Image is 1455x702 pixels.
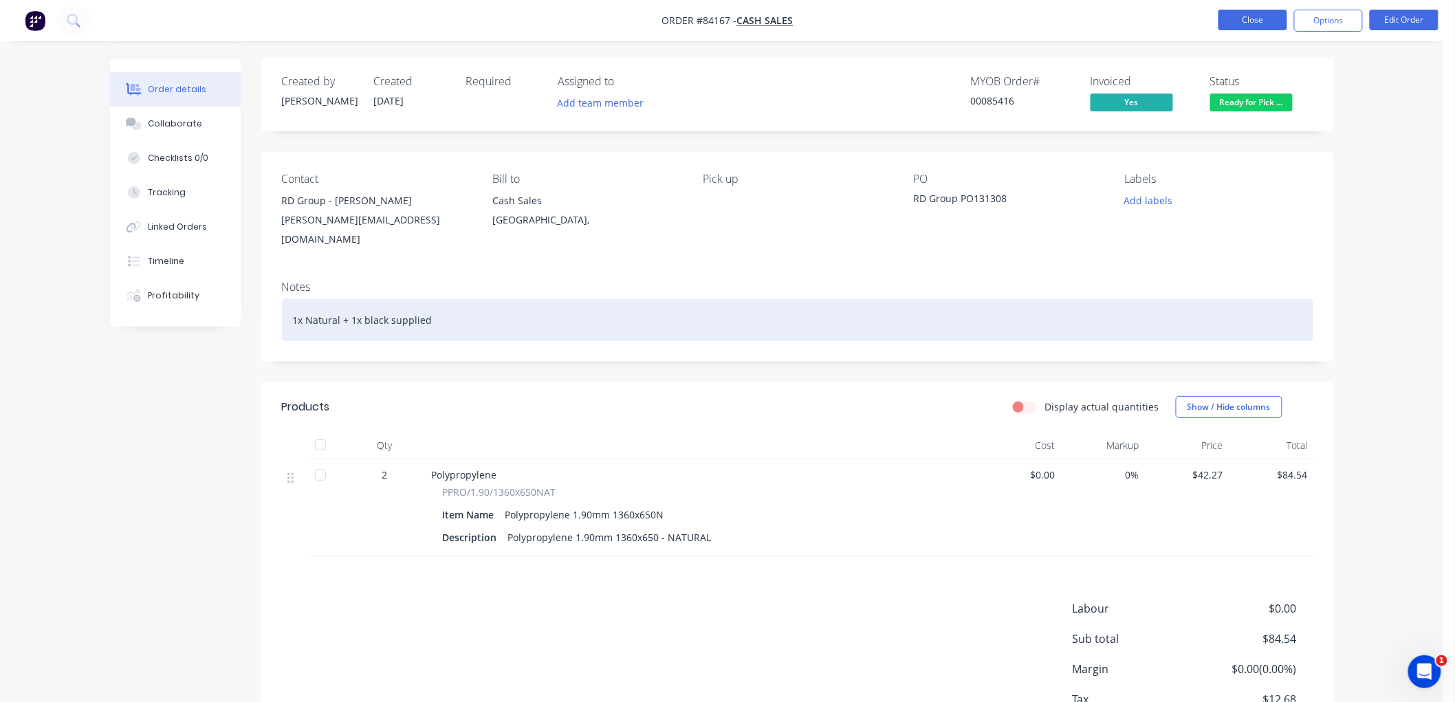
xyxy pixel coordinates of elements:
[110,107,241,141] button: Collaborate
[282,210,470,249] div: [PERSON_NAME][EMAIL_ADDRESS][DOMAIN_NAME]
[1194,630,1296,647] span: $84.54
[148,221,207,233] div: Linked Orders
[148,152,208,164] div: Checklists 0/0
[282,94,358,108] div: [PERSON_NAME]
[25,10,45,31] img: Factory
[110,72,241,107] button: Order details
[148,83,206,96] div: Order details
[282,191,470,249] div: RD Group - [PERSON_NAME][PERSON_NAME][EMAIL_ADDRESS][DOMAIN_NAME]
[282,191,470,210] div: RD Group - [PERSON_NAME]
[1091,94,1173,111] span: Yes
[703,173,891,186] div: Pick up
[1091,75,1194,88] div: Invoiced
[737,14,794,28] a: Cash Sales
[914,191,1086,210] div: RD Group PO131308
[466,75,542,88] div: Required
[662,14,737,28] span: Order #84167 -
[148,186,186,199] div: Tracking
[110,244,241,278] button: Timeline
[282,399,330,415] div: Products
[1073,600,1195,617] span: Labour
[1073,661,1195,677] span: Margin
[971,94,1074,108] div: 00085416
[148,289,199,302] div: Profitability
[1294,10,1363,32] button: Options
[443,527,503,547] div: Description
[1218,10,1287,30] button: Close
[1145,432,1229,459] div: Price
[1066,468,1139,482] span: 0%
[1194,661,1296,677] span: $0.00 ( 0.00 %)
[443,485,556,499] span: PPRO/1.90/1360x650NAT
[282,173,470,186] div: Contact
[1408,655,1441,688] iframe: Intercom live chat
[503,527,717,547] div: Polypropylene 1.90mm 1360x650 - NATURAL
[282,299,1313,341] div: 1x Natural + 1x black supplied
[492,173,681,186] div: Bill to
[1176,396,1282,418] button: Show / Hide columns
[282,281,1313,294] div: Notes
[550,94,651,112] button: Add team member
[110,141,241,175] button: Checklists 0/0
[1210,75,1313,88] div: Status
[976,432,1061,459] div: Cost
[500,505,670,525] div: Polypropylene 1.90mm 1360x650N
[432,468,497,481] span: Polypropylene
[1234,468,1308,482] span: $84.54
[1229,432,1313,459] div: Total
[1060,432,1145,459] div: Markup
[1194,600,1296,617] span: $0.00
[492,210,681,230] div: [GEOGRAPHIC_DATA],
[1045,399,1159,414] label: Display actual quantities
[492,191,681,210] div: Cash Sales
[971,75,1074,88] div: MYOB Order #
[374,75,450,88] div: Created
[282,75,358,88] div: Created by
[1210,94,1293,111] span: Ready for Pick ...
[1073,630,1195,647] span: Sub total
[110,210,241,244] button: Linked Orders
[492,191,681,235] div: Cash Sales[GEOGRAPHIC_DATA],
[914,173,1102,186] div: PO
[558,94,652,112] button: Add team member
[374,94,404,107] span: [DATE]
[1124,173,1313,186] div: Labels
[558,75,696,88] div: Assigned to
[1210,94,1293,114] button: Ready for Pick ...
[1150,468,1224,482] span: $42.27
[148,118,202,130] div: Collaborate
[443,505,500,525] div: Item Name
[1370,10,1438,30] button: Edit Order
[1436,655,1447,666] span: 1
[110,278,241,313] button: Profitability
[148,255,184,267] div: Timeline
[344,432,426,459] div: Qty
[1117,191,1180,210] button: Add labels
[382,468,388,482] span: 2
[110,175,241,210] button: Tracking
[982,468,1055,482] span: $0.00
